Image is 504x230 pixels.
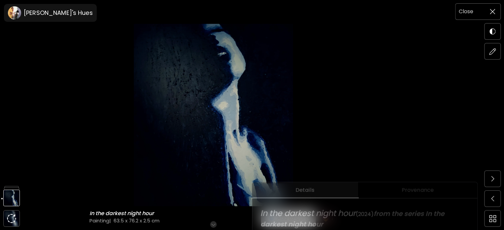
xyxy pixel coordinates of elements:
span: Provenance [362,186,473,194]
h4: Painting | 63.5 x 76.2 x 2.5 cm [90,217,279,224]
h6: In the darkest night hour [90,210,156,217]
span: Details [256,186,354,194]
span: ( 2024 ) [356,210,374,218]
h6: Close [459,7,473,16]
span: In the darkest night hour [260,207,356,218]
h6: [PERSON_NAME]'s Hues [24,9,93,17]
span: from the series In the darkest night hour [260,209,446,229]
